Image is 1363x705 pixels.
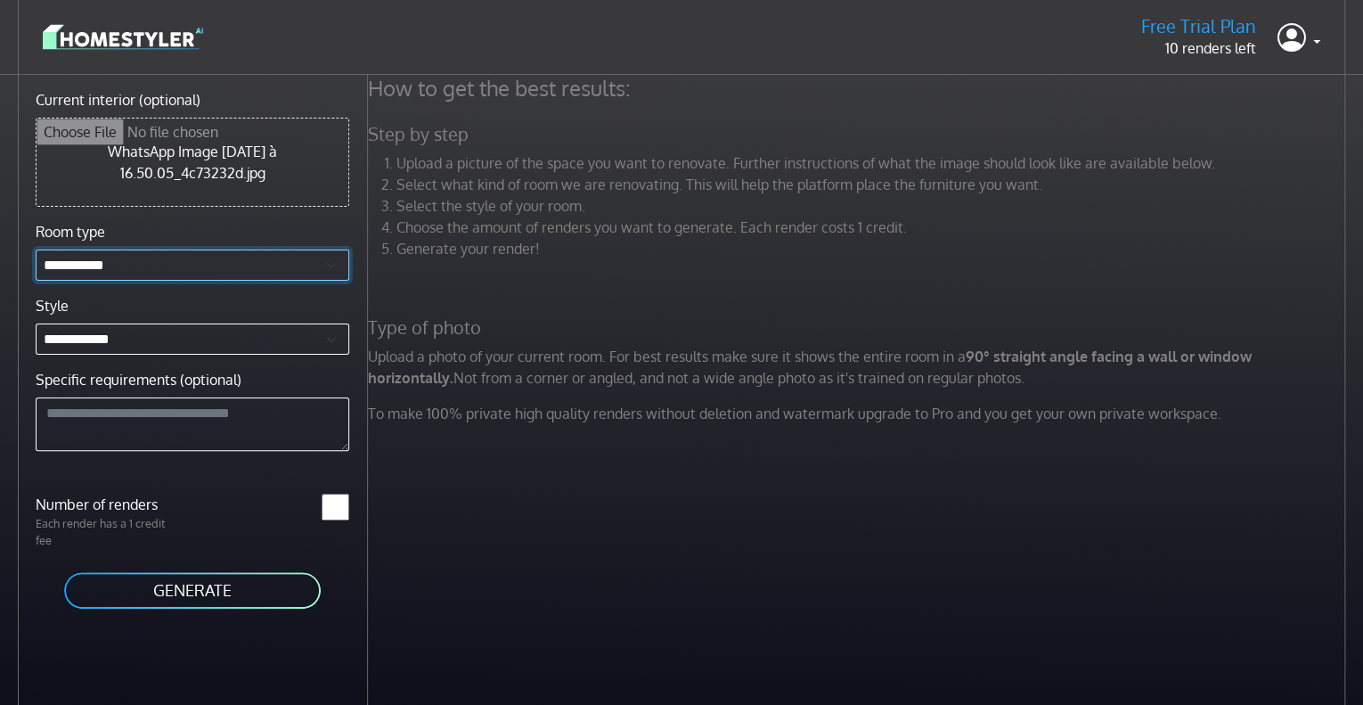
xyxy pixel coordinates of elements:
[36,295,69,316] label: Style
[36,369,241,390] label: Specific requirements (optional)
[36,89,200,111] label: Current interior (optional)
[357,346,1360,389] p: Upload a photo of your current room. For best results make sure it shows the entire room in a Not...
[357,403,1360,424] p: To make 100% private high quality renders without deletion and watermark upgrade to Pro and you g...
[396,152,1350,174] li: Upload a picture of the space you want to renovate. Further instructions of what the image should...
[396,217,1350,238] li: Choose the amount of renders you want to generate. Each render costs 1 credit.
[62,570,322,611] button: GENERATE
[43,21,203,53] img: logo-3de290ba35641baa71223ecac5eacb59cb85b4c7fdf211dc9aaecaaee71ea2f8.svg
[396,195,1350,217] li: Select the style of your room.
[357,123,1360,145] h5: Step by step
[1141,37,1256,59] p: 10 renders left
[25,515,192,549] p: Each render has a 1 credit fee
[36,221,105,242] label: Room type
[396,174,1350,195] li: Select what kind of room we are renovating. This will help the platform place the furniture you w...
[357,316,1360,339] h5: Type of photo
[396,238,1350,259] li: Generate your render!
[25,494,192,515] label: Number of renders
[357,75,1360,102] h4: How to get the best results:
[1141,15,1256,37] h5: Free Trial Plan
